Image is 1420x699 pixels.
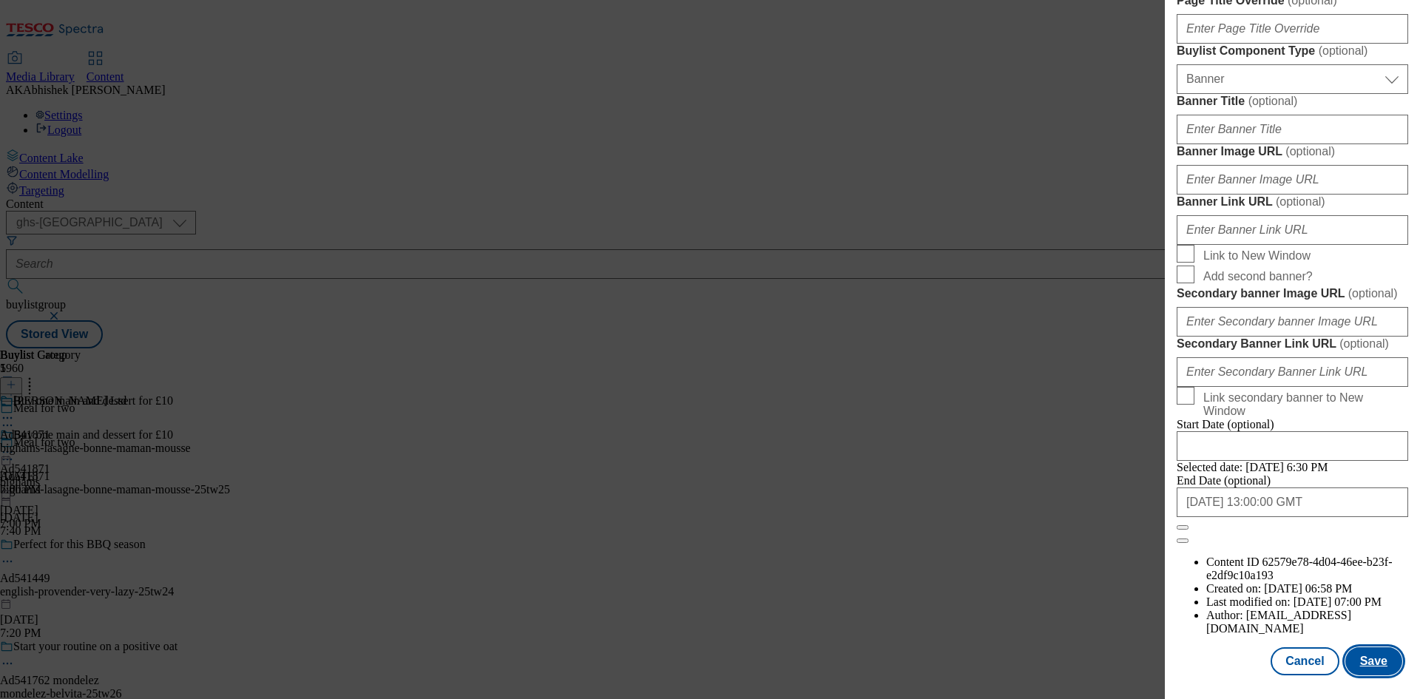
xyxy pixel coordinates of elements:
input: Enter Banner Link URL [1177,215,1408,245]
input: Enter Secondary banner Image URL [1177,307,1408,337]
span: ( optional ) [1285,145,1335,158]
span: [DATE] 07:00 PM [1294,595,1382,608]
span: ( optional ) [1339,337,1389,350]
span: [EMAIL_ADDRESS][DOMAIN_NAME] [1206,609,1351,635]
input: Enter Banner Image URL [1177,165,1408,195]
span: Link secondary banner to New Window [1203,391,1402,418]
input: Enter Date [1177,487,1408,517]
span: ( optional ) [1348,287,1398,300]
input: Enter Date [1177,431,1408,461]
label: Banner Image URL [1177,144,1408,159]
span: Selected date: [DATE] 6:30 PM [1177,461,1328,473]
label: Secondary Banner Link URL [1177,337,1408,351]
span: 62579e78-4d04-46ee-b23f-e2df9c10a193 [1206,556,1393,581]
li: Author: [1206,609,1408,635]
span: [DATE] 06:58 PM [1264,582,1352,595]
span: ( optional ) [1276,195,1325,208]
span: Start Date (optional) [1177,418,1274,430]
label: Secondary banner Image URL [1177,286,1408,301]
span: ( optional ) [1248,95,1298,107]
input: Enter Page Title Override [1177,14,1408,44]
button: Close [1177,525,1189,530]
span: Add second banner? [1203,270,1313,283]
li: Last modified on: [1206,595,1408,609]
span: Link to New Window [1203,249,1311,263]
li: Created on: [1206,582,1408,595]
label: Buylist Component Type [1177,44,1408,58]
button: Cancel [1271,647,1339,675]
button: Save [1345,647,1402,675]
label: Banner Link URL [1177,195,1408,209]
span: End Date (optional) [1177,474,1271,487]
label: Banner Title [1177,94,1408,109]
li: Content ID [1206,556,1408,582]
input: Enter Banner Title [1177,115,1408,144]
span: ( optional ) [1319,44,1368,57]
input: Enter Secondary Banner Link URL [1177,357,1408,387]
